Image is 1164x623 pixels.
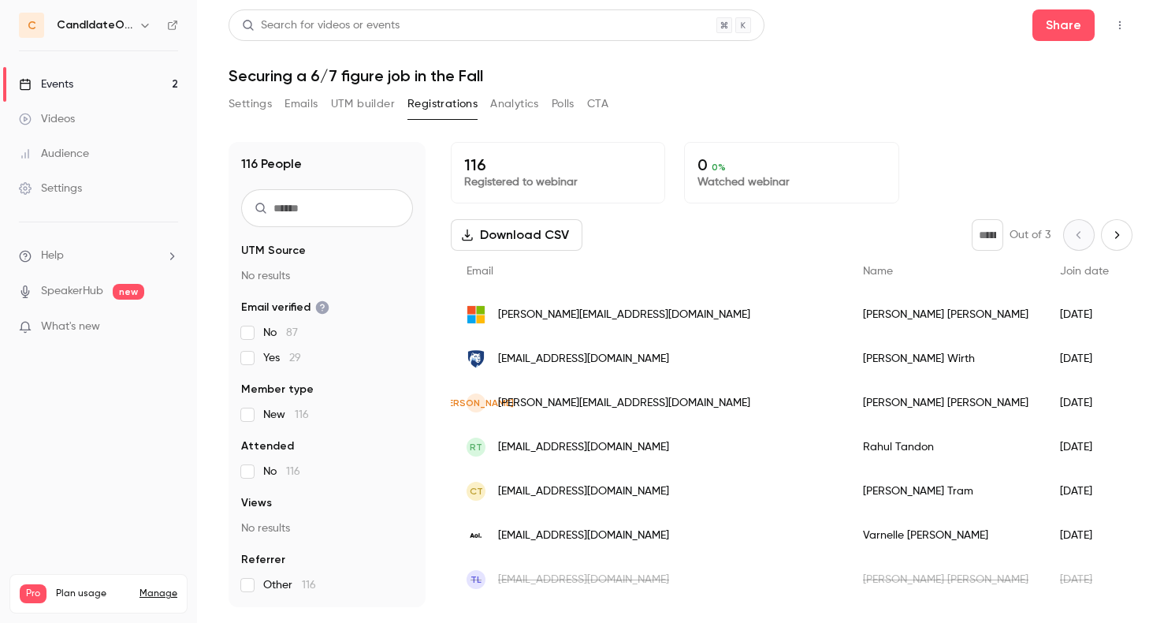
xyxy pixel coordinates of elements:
[451,219,582,251] button: Download CSV
[1044,513,1125,558] div: [DATE]
[113,284,144,300] span: new
[847,381,1044,425] div: [PERSON_NAME] [PERSON_NAME]
[20,584,46,603] span: Pro
[467,305,485,324] img: outlook.com
[467,266,493,277] span: Email
[464,155,652,174] p: 116
[470,573,482,587] span: TL
[241,268,413,284] p: No results
[286,466,300,477] span: 116
[847,337,1044,381] div: [PERSON_NAME] Wirth
[464,174,652,190] p: Registered to webinar
[241,300,329,315] span: Email verified
[490,91,539,117] button: Analytics
[241,520,413,536] p: No results
[498,572,669,588] span: [EMAIL_ADDRESS][DOMAIN_NAME]
[697,155,885,174] p: 0
[263,407,309,423] span: New
[41,283,103,300] a: SpeakerHub
[847,293,1044,337] div: [PERSON_NAME] [PERSON_NAME]
[498,528,669,544] span: [EMAIL_ADDRESS][DOMAIN_NAME]
[289,353,301,364] span: 29
[263,325,298,341] span: No
[263,464,300,479] span: No
[863,266,893,277] span: Name
[498,307,750,323] span: [PERSON_NAME][EMAIL_ADDRESS][DOMAIN_NAME]
[241,438,294,454] span: Attended
[1044,293,1125,337] div: [DATE]
[712,162,726,173] span: 0 %
[498,483,669,500] span: [EMAIL_ADDRESS][DOMAIN_NAME]
[19,181,82,196] div: Settings
[470,440,482,454] span: RT
[498,439,669,456] span: [EMAIL_ADDRESS][DOMAIN_NAME]
[1044,469,1125,513] div: [DATE]
[498,351,669,367] span: [EMAIL_ADDRESS][DOMAIN_NAME]
[467,526,485,545] img: aim.com
[1010,227,1051,243] p: Out of 3
[28,17,36,34] span: C
[19,76,73,92] div: Events
[241,155,302,173] h1: 116 People
[847,469,1044,513] div: [PERSON_NAME] Tram
[1060,266,1109,277] span: Join date
[407,91,478,117] button: Registrations
[302,580,316,591] span: 116
[697,174,885,190] p: Watched webinar
[241,382,314,397] span: Member type
[19,111,75,127] div: Videos
[263,350,301,366] span: Yes
[331,91,395,117] button: UTM builder
[19,248,178,264] li: help-dropdown-opener
[498,395,750,412] span: [PERSON_NAME][EMAIL_ADDRESS][DOMAIN_NAME]
[241,552,285,568] span: Referrer
[57,17,132,33] h6: CandIdateOps
[56,588,130,600] span: Plan usage
[847,558,1044,602] div: [PERSON_NAME] [PERSON_NAME]
[41,319,100,335] span: What's new
[241,243,413,593] section: facet-groups
[847,513,1044,558] div: Varnelle [PERSON_NAME]
[229,91,272,117] button: Settings
[263,577,316,593] span: Other
[19,146,89,162] div: Audience
[439,396,514,410] span: [PERSON_NAME]
[242,17,400,34] div: Search for videos or events
[241,243,306,259] span: UTM Source
[286,327,298,338] span: 87
[41,248,64,264] span: Help
[284,91,318,117] button: Emails
[1044,425,1125,469] div: [DATE]
[1101,219,1132,251] button: Next page
[467,349,485,368] img: alumni.psu.edu
[470,484,483,498] span: CT
[229,66,1132,85] h1: Securing a 6/7 figure job in the Fall
[847,425,1044,469] div: Rahul Tandon
[241,495,272,511] span: Views
[1044,558,1125,602] div: [DATE]
[139,588,177,600] a: Manage
[1032,9,1095,41] button: Share
[1044,337,1125,381] div: [DATE]
[587,91,608,117] button: CTA
[1044,381,1125,425] div: [DATE]
[552,91,575,117] button: Polls
[295,409,309,420] span: 116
